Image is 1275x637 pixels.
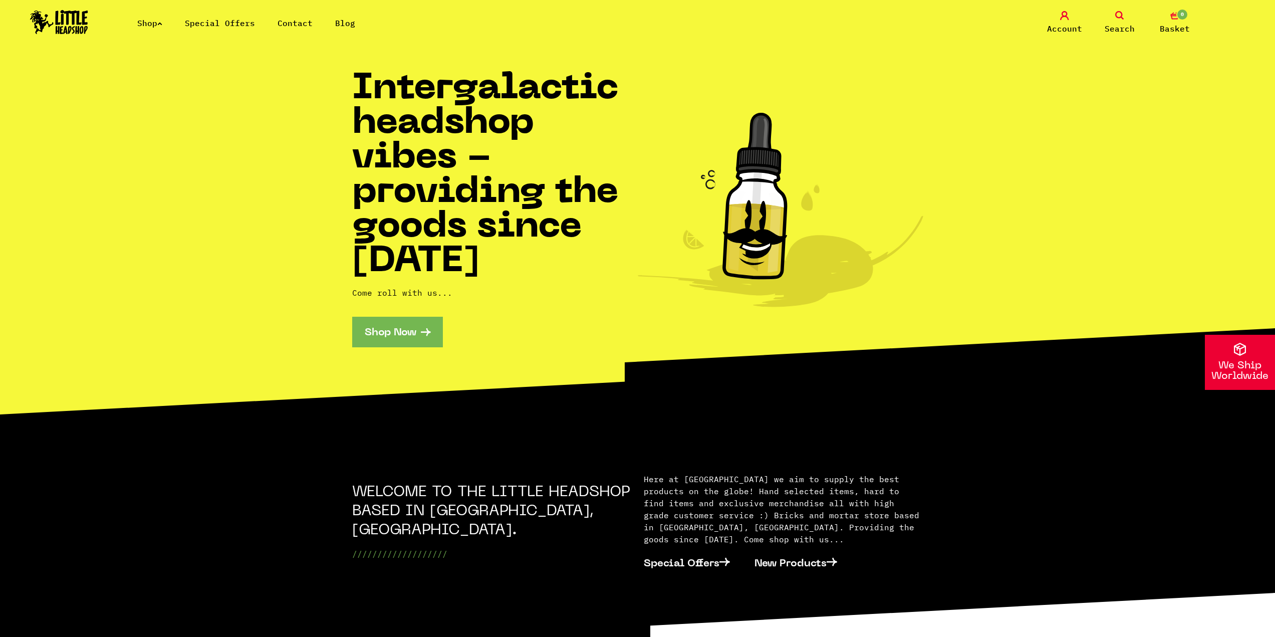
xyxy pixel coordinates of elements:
a: Contact [278,18,313,28]
p: We Ship Worldwide [1205,361,1275,382]
span: Search [1105,23,1135,35]
span: Account [1047,23,1082,35]
p: Come roll with us... [352,287,638,299]
a: Blog [335,18,355,28]
span: 0 [1176,9,1188,21]
a: Special Offers [185,18,255,28]
a: Search [1095,11,1145,35]
p: /////////////////// [352,548,632,560]
a: New Products [754,548,850,578]
h1: Intergalactic headshop vibes - providing the goods since [DATE] [352,72,638,280]
a: Shop [137,18,162,28]
span: Basket [1160,23,1190,35]
a: 0 Basket [1150,11,1200,35]
img: Little Head Shop Logo [30,10,88,34]
a: Special Offers [644,548,742,578]
a: Shop Now [352,317,443,347]
p: Here at [GEOGRAPHIC_DATA] we aim to supply the best products on the globe! Hand selected items, h... [644,473,923,545]
h2: WELCOME TO THE LITTLE HEADSHOP BASED IN [GEOGRAPHIC_DATA], [GEOGRAPHIC_DATA]. [352,483,632,540]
